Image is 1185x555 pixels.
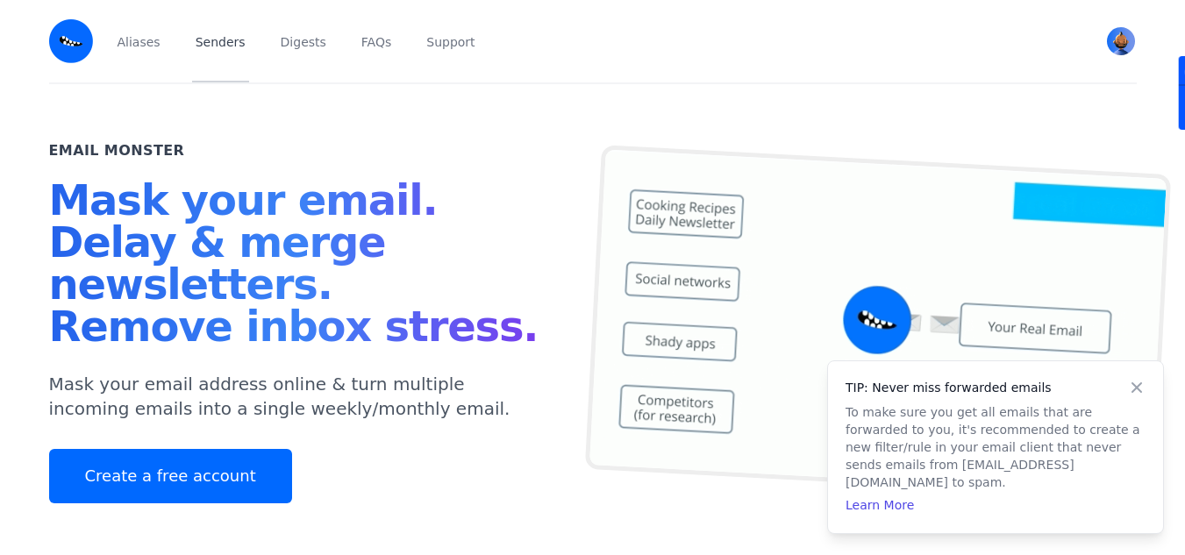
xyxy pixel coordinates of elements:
a: Create a free account [49,449,292,503]
h4: TIP: Never miss forwarded emails [846,379,1146,396]
h2: Email Monster [49,140,185,161]
img: temp mail, free temporary mail, Temporary Email [584,145,1170,499]
img: harrye's Avatar [1107,27,1135,55]
p: To make sure you get all emails that are forwarded to you, it's recommended to create a new filte... [846,403,1146,491]
img: Email Monster [49,19,93,63]
h1: Mask your email. Delay & merge newsletters. Remove inbox stress. [49,179,551,354]
a: Learn More [846,498,914,512]
button: User menu [1105,25,1137,57]
p: Mask your email address online & turn multiple incoming emails into a single weekly/monthly email. [49,372,551,421]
